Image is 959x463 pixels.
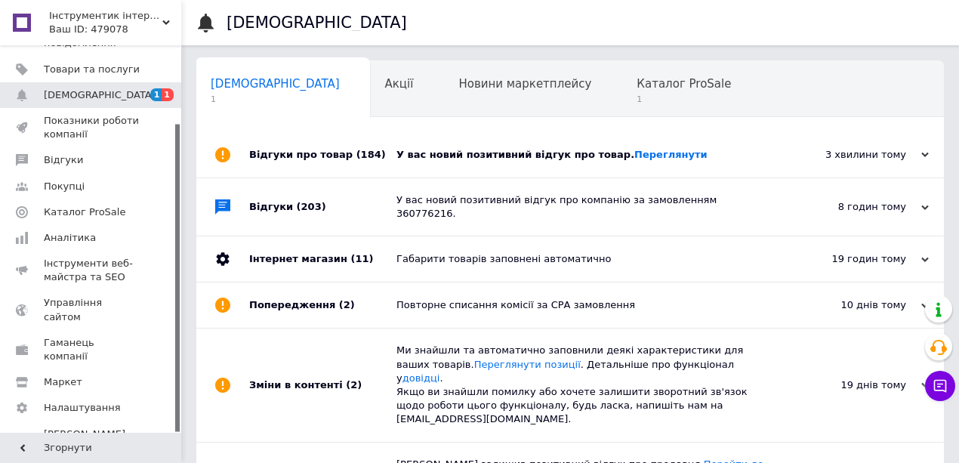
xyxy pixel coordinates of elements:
[150,88,162,101] span: 1
[637,94,731,105] span: 1
[778,298,929,312] div: 10 днів тому
[396,148,778,162] div: У вас новий позитивний відгук про товар.
[249,236,396,282] div: Інтернет магазин
[162,88,174,101] span: 1
[778,148,929,162] div: 3 хвилини тому
[350,253,373,264] span: (11)
[637,77,731,91] span: Каталог ProSale
[44,63,140,76] span: Товари та послуги
[44,114,140,141] span: Показники роботи компанії
[44,88,156,102] span: [DEMOGRAPHIC_DATA]
[44,180,85,193] span: Покупці
[211,94,340,105] span: 1
[44,153,83,167] span: Відгуки
[44,257,140,284] span: Інструменти веб-майстра та SEO
[396,252,778,266] div: Габарити товарів заповнені автоматично
[396,298,778,312] div: Повторне списання комісії за СРА замовлення
[49,9,162,23] span: Інструментик інтернет-магазин
[44,401,121,415] span: Налаштування
[44,205,125,219] span: Каталог ProSale
[249,282,396,328] div: Попередження
[44,231,96,245] span: Аналітика
[227,14,407,32] h1: [DEMOGRAPHIC_DATA]
[346,379,362,390] span: (2)
[297,201,326,212] span: (203)
[249,132,396,177] div: Відгуки про товар
[356,149,386,160] span: (184)
[49,23,181,36] div: Ваш ID: 479078
[396,344,778,426] div: Ми знайшли та автоматично заповнили деякі характеристики для ваших товарів. . Детальніше про функ...
[458,77,591,91] span: Новини маркетплейсу
[44,336,140,363] span: Гаманець компанії
[778,378,929,392] div: 19 днів тому
[778,252,929,266] div: 19 годин тому
[474,359,581,370] a: Переглянути позиції
[44,375,82,389] span: Маркет
[385,77,414,91] span: Акції
[211,77,340,91] span: [DEMOGRAPHIC_DATA]
[339,299,355,310] span: (2)
[402,372,440,384] a: довідці
[44,296,140,323] span: Управління сайтом
[634,149,708,160] a: Переглянути
[249,178,396,236] div: Відгуки
[778,200,929,214] div: 8 годин тому
[396,193,778,221] div: У вас новий позитивний відгук про компанію за замовленням 360776216.
[925,371,955,401] button: Чат з покупцем
[249,329,396,441] div: Зміни в контенті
